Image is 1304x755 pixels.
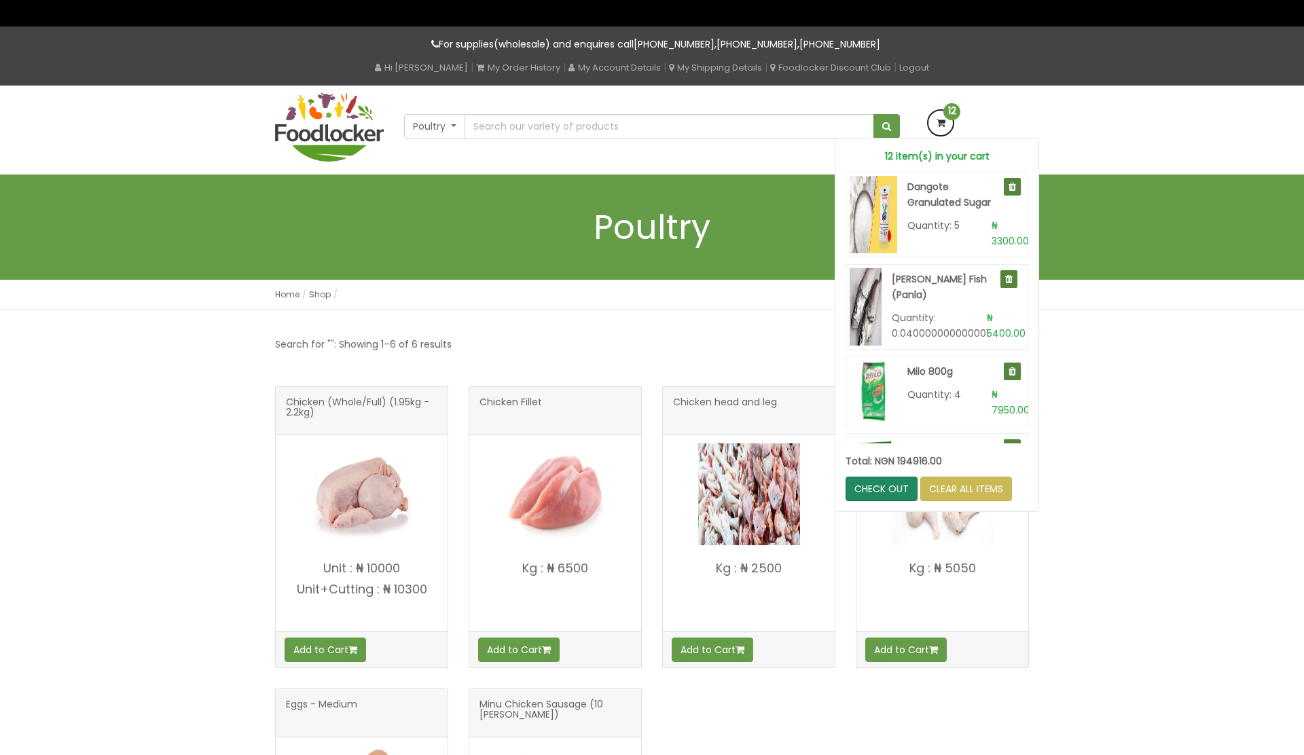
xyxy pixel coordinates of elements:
p: For supplies(wholesale) and enquires call , , [275,37,1029,52]
p: Milo 400g Refill [907,441,1004,456]
a: My Account Details [568,61,661,74]
button: Add to Cart [672,638,753,662]
span: | [765,60,767,74]
a: Hi [PERSON_NAME] [375,61,468,74]
p: 12 item(s) in your cart [846,149,1028,164]
a: Home [275,289,300,300]
img: Chicken (Whole/Full) (1.95kg - 2.2kg) [311,443,413,545]
button: Add to Cart [865,638,947,662]
span: | [664,60,666,74]
span: Chicken (Whole/Full) (1.95kg - 2.2kg) [286,397,437,424]
i: Add to cart [736,645,744,655]
input: Search our variety of products [465,114,874,139]
span: Chicken Fillet [479,397,542,424]
p: ₦ 5400.00 [987,310,1028,342]
a: [PHONE_NUMBER] [799,37,880,51]
span: Minu Chicken Sausage (10 [PERSON_NAME]) [479,699,631,726]
img: Chicken head and leg [698,443,800,545]
h1: Poultry [275,208,1029,246]
a: Logout [899,61,929,74]
a: CLEAR ALL ITEMS [920,477,1012,501]
a: [PHONE_NUMBER] [634,37,714,51]
p: Unit+Cutting : ₦ 10300 [276,583,448,596]
a: Shop [309,289,331,300]
p: Dangote Granulated Sugar [907,179,1004,210]
a: My Order History [476,61,560,74]
img: Chicken Fillet [505,443,606,545]
p: Quantity: 0.040000000000001 [892,310,973,342]
a: Foodlocker Discount Club [770,61,891,74]
p: ₦ 3300.00 [992,218,1028,249]
p: Quantity: 4 [907,387,979,418]
p: Quantity: 5 [907,218,979,249]
p: Kg : ₦ 5050 [856,561,1028,575]
img: Milo 800g [850,361,897,422]
span: | [894,60,896,74]
img: Milo 400g Refill [850,437,897,499]
button: Add to Cart [478,638,560,662]
img: FoodLocker [275,92,384,162]
button: Add to Cart [285,638,366,662]
p: Kg : ₦ 2500 [663,561,835,575]
i: Add to cart [348,645,357,655]
span: 12 [943,103,960,120]
span: Eggs - Medium [286,699,357,726]
span: Chicken head and leg [673,397,777,424]
img: Hake Fish (Panla) [850,268,882,346]
p: Unit : ₦ 10000 [276,561,448,575]
i: Add to cart [929,645,938,655]
button: Poultry [404,114,465,139]
a: [PHONE_NUMBER] [717,37,797,51]
img: Dangote Granulated Sugar [850,176,897,253]
p: Total: NGN 194916.00 [846,454,1028,469]
p: Milo 800g [907,364,1004,380]
p: [PERSON_NAME] Fish (Panla) [892,272,1000,303]
a: My Shipping Details [669,61,762,74]
p: Kg : ₦ 6500 [469,561,641,575]
i: Add to cart [542,645,551,655]
span: | [471,60,473,74]
a: CHECK OUT [846,477,918,501]
p: Search for "": Showing 1–6 of 6 results [275,337,452,352]
p: ₦ 7950.00 [992,387,1028,418]
span: | [563,60,566,74]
